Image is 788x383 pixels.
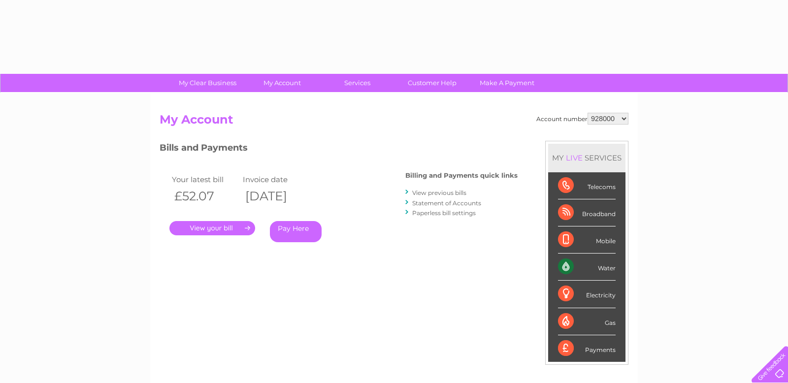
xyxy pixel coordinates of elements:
div: Broadband [558,199,616,226]
a: Statement of Accounts [412,199,481,207]
td: Invoice date [240,173,311,186]
td: Your latest bill [169,173,240,186]
h2: My Account [160,113,628,131]
th: [DATE] [240,186,311,206]
div: Telecoms [558,172,616,199]
a: . [169,221,255,235]
a: Services [317,74,398,92]
div: Payments [558,335,616,362]
div: Mobile [558,226,616,254]
a: Pay Here [270,221,322,242]
a: My Clear Business [167,74,248,92]
a: View previous bills [412,189,466,196]
div: LIVE [564,153,585,162]
h4: Billing and Payments quick links [405,172,518,179]
th: £52.07 [169,186,240,206]
a: Customer Help [392,74,473,92]
div: Water [558,254,616,281]
h3: Bills and Payments [160,141,518,158]
a: Make A Payment [466,74,548,92]
a: My Account [242,74,323,92]
div: MY SERVICES [548,144,625,172]
a: Paperless bill settings [412,209,476,217]
div: Electricity [558,281,616,308]
div: Gas [558,308,616,335]
div: Account number [536,113,628,125]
